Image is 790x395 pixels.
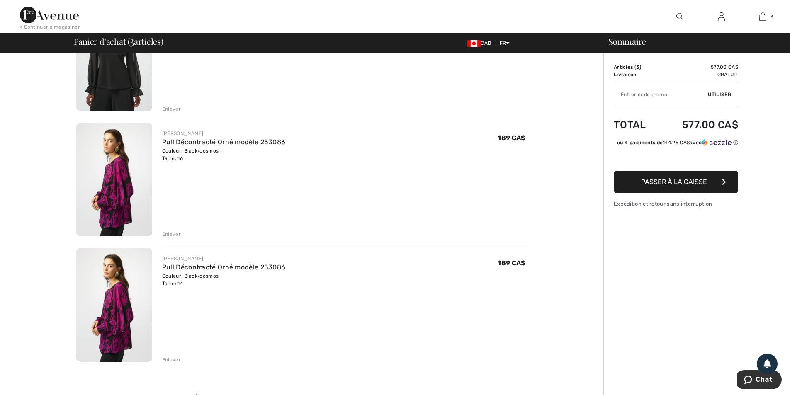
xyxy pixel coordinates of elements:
a: Pull Décontracté Orné modèle 253086 [162,263,286,271]
span: Panier d'achat ( articles) [74,37,163,46]
img: Mes infos [718,12,725,22]
span: Utiliser [708,91,731,98]
div: Enlever [162,230,181,238]
img: Sezzle [702,139,732,146]
div: Enlever [162,105,181,113]
img: Canadian Dollar [467,40,481,47]
a: Se connecter [711,12,732,22]
span: 3 [636,64,639,70]
button: Passer à la caisse [614,171,738,193]
div: ou 4 paiements de144.25 CA$avecSezzle Cliquez pour en savoir plus sur Sezzle [614,139,738,149]
span: 3 [771,13,773,20]
td: 577.00 CA$ [659,111,738,139]
div: Expédition et retour sans interruption [614,200,738,208]
img: Pull Décontracté Orné modèle 253086 [76,123,152,237]
input: Code promo [614,82,708,107]
td: Livraison [614,71,659,78]
iframe: PayPal-paypal [614,149,738,168]
td: Total [614,111,659,139]
td: Articles ( ) [614,63,659,71]
div: Enlever [162,356,181,363]
div: Sommaire [598,37,785,46]
span: 189 CA$ [498,134,525,142]
a: 3 [742,12,783,22]
img: Mon panier [759,12,766,22]
div: ou 4 paiements de avec [617,139,738,146]
a: Pull Décontracté Orné modèle 253086 [162,138,286,146]
span: 3 [130,35,134,46]
img: recherche [676,12,683,22]
td: Gratuit [659,71,738,78]
div: [PERSON_NAME] [162,255,286,262]
span: 144.25 CA$ [663,140,690,145]
span: FR [500,40,510,46]
div: Couleur: Black/cosmos Taille: 14 [162,272,286,287]
img: Pull Décontracté Orné modèle 253086 [76,248,152,362]
div: < Continuer à magasiner [20,23,80,31]
span: 189 CA$ [498,259,525,267]
iframe: Ouvre un widget dans lequel vous pouvez chatter avec l’un de nos agents [737,370,782,391]
span: CAD [467,40,494,46]
div: [PERSON_NAME] [162,130,286,137]
span: Passer à la caisse [641,178,707,186]
img: 1ère Avenue [20,7,79,23]
div: Couleur: Black/cosmos Taille: 16 [162,147,286,162]
td: 577.00 CA$ [659,63,738,71]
